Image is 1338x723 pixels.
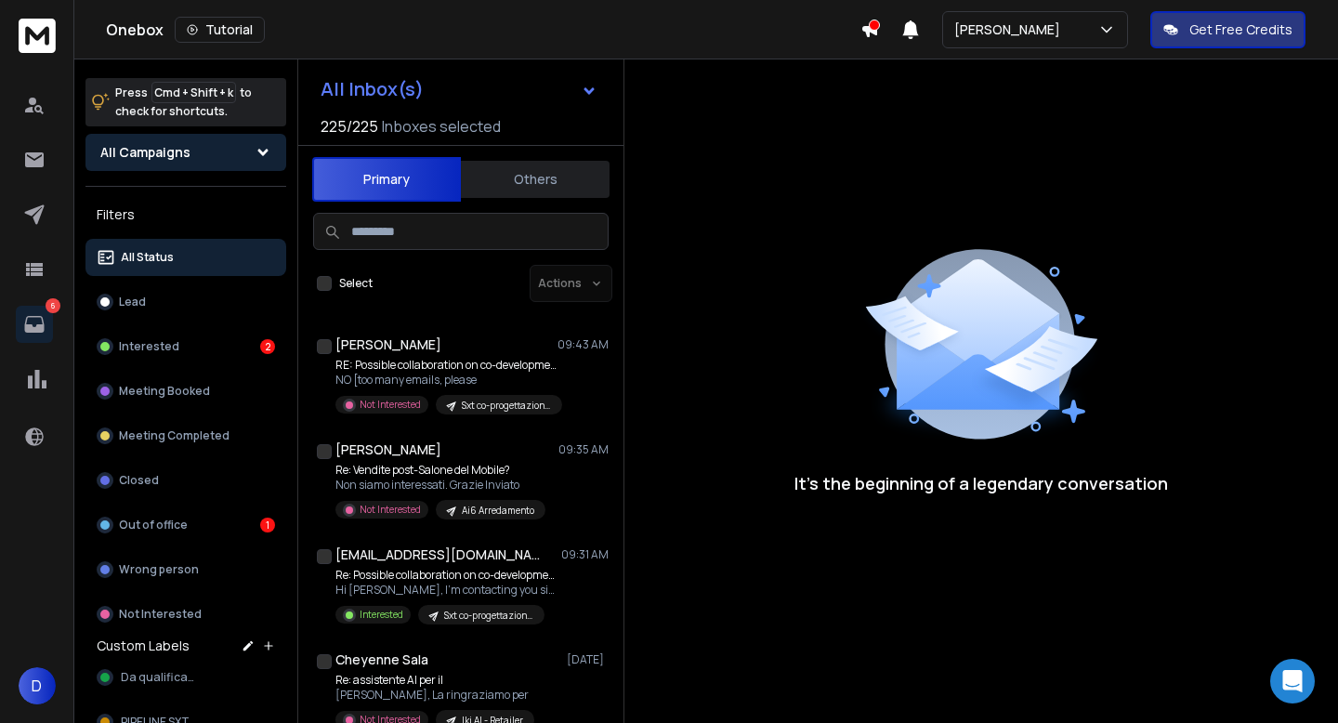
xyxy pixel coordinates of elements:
button: Closed [85,462,286,499]
button: Interested2 [85,328,286,365]
p: Wrong person [119,562,199,577]
button: All Campaigns [85,134,286,171]
p: [DATE] [567,652,609,667]
p: Re: Vendite post-Salone del Mobile? [335,463,545,478]
button: D [19,667,56,704]
span: Cmd + Shift + k [151,82,236,103]
p: Interested [119,339,179,354]
p: Sxt co-progettazione settembre [462,399,551,413]
label: Select [339,276,373,291]
a: 6 [16,306,53,343]
button: Get Free Credits [1150,11,1305,48]
button: All Inbox(s) [306,71,612,108]
button: All Status [85,239,286,276]
h1: Cheyenne Sala [335,651,428,669]
p: It’s the beginning of a legendary conversation [794,470,1168,496]
button: Meeting Booked [85,373,286,410]
p: Get Free Credits [1189,20,1292,39]
p: 09:31 AM [561,547,609,562]
p: Not Interested [360,398,421,412]
button: Wrong person [85,551,286,588]
div: 2 [260,339,275,354]
p: NO [too many emails, please [335,373,558,388]
div: Onebox [106,17,860,43]
h1: [PERSON_NAME] [335,335,441,354]
p: [PERSON_NAME], La ringraziamo per [335,688,534,703]
span: 225 / 225 [321,115,378,138]
h3: Filters [85,202,286,228]
p: Out of office [119,518,188,532]
p: Meeting Booked [119,384,210,399]
p: Meeting Completed [119,428,230,443]
p: Non siamo interessati. Grazie Inviato [335,478,545,493]
button: Meeting Completed [85,417,286,454]
p: Interested [360,608,403,622]
div: 1 [260,518,275,532]
button: Out of office1 [85,506,286,544]
p: Hi [PERSON_NAME], I’m contacting you since [335,583,558,598]
h1: All Campaigns [100,143,190,162]
span: Da qualificare [121,670,199,685]
p: Re: assistente AI per il [335,673,534,688]
p: All Status [121,250,174,265]
p: 09:35 AM [558,442,609,457]
h1: [PERSON_NAME] [335,440,441,459]
p: 6 [46,298,60,313]
p: 09:43 AM [557,337,609,352]
p: Not Interested [360,503,421,517]
p: [PERSON_NAME] [954,20,1068,39]
button: Tutorial [175,17,265,43]
h1: All Inbox(s) [321,80,424,99]
h1: [EMAIL_ADDRESS][DOMAIN_NAME] [335,546,540,564]
button: Primary [312,157,461,202]
p: Ai6 Arredamento [462,504,534,518]
p: Lead [119,295,146,309]
button: Da qualificare [85,659,286,696]
p: Not Interested [119,607,202,622]
button: Lead [85,283,286,321]
h3: Inboxes selected [382,115,501,138]
button: Not Interested [85,596,286,633]
p: Press to check for shortcuts. [115,84,252,121]
button: Others [461,159,610,200]
p: Sxt co-progettazione settembre [444,609,533,623]
p: Re: Possible collaboration on co-development [335,568,558,583]
h3: Custom Labels [97,637,190,655]
p: Closed [119,473,159,488]
p: RE: Possible collaboration on co-development [335,358,558,373]
div: Open Intercom Messenger [1270,659,1315,703]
